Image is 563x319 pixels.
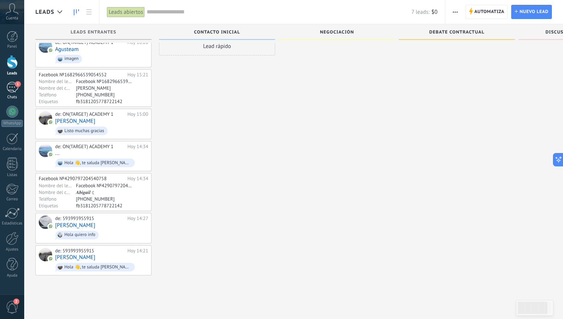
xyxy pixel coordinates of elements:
[83,5,95,19] a: Lista
[55,111,125,117] div: de: ON(TARGET) ACADEMY 1
[76,92,134,98] div: +593995543287
[283,30,391,36] div: Negociación
[39,111,52,125] div: Alex
[55,222,95,229] a: [PERSON_NAME]
[48,152,53,157] img: com.amocrm.amocrmwa.svg
[1,95,23,100] div: Chats
[39,30,148,36] div: Leads Entrantes
[127,39,148,45] div: Hoy 16:28
[13,299,19,304] span: 2
[127,144,148,150] div: Hoy 14:34
[39,176,125,182] div: Facebook №4290797204540758
[76,202,134,208] div: fb3181205778722142
[64,265,131,270] div: Hola 👋, te saluda [PERSON_NAME](Target) Academy. Nos [PERSON_NAME] que te interesa nuestro *Siste...
[1,197,23,202] div: Correo
[6,16,18,21] span: Cuenta
[39,85,76,91] div: Nombre del contacto
[127,216,148,221] div: Hoy 14:27
[55,46,79,52] a: Agusteam
[127,176,148,182] div: Hoy 14:34
[55,216,125,221] div: de: 593993955915
[55,144,125,150] div: de: ON(TARGET) ACADEMY 1
[1,147,23,151] div: Calendario
[39,72,125,78] div: Facebook №1682966539054552
[55,118,95,124] a: [PERSON_NAME]
[48,48,53,53] img: com.amocrm.amocrmwa.svg
[35,9,54,16] span: Leads
[1,71,23,76] div: Leads
[55,150,60,156] a: ...
[107,7,145,17] div: Leads abiertos
[71,30,117,35] span: Leads Entrantes
[64,232,95,237] div: Hola quiero info
[70,5,83,19] a: Leads
[39,39,52,53] div: Agusteam
[76,182,134,188] div: Facebook №4290797204540758
[55,254,95,261] a: [PERSON_NAME]
[64,128,104,134] div: Listo muchas gracias
[127,248,148,254] div: Hoy 14:21
[15,81,21,87] span: 1
[76,85,134,91] div: Kevin Reascos
[55,248,125,254] div: de: 593993955915
[48,119,53,125] img: com.amocrm.amocrmwa.svg
[127,72,148,78] div: Hoy 15:21
[163,30,271,36] div: Contacto inicial
[39,202,76,208] div: Etiquetas
[39,92,76,98] div: Teléfono
[76,78,134,84] div: Facebook №1682966539054552
[39,182,76,188] div: Nombre del lead
[76,98,134,104] div: fb3181205778722142
[1,173,23,178] div: Listas
[432,9,438,16] span: $0
[1,247,23,252] div: Ajustes
[48,224,53,229] img: com.amocrm.amocrmwa.svg
[76,189,134,195] div: 𝑨𝒃𝒊𝒈𝒂𝒊𝒍 ☾
[1,44,23,49] div: Panel
[39,78,76,84] div: Nombre del lead
[429,30,484,35] span: Debate contractual
[320,30,354,35] span: Negociación
[411,9,429,16] span: 7 leads:
[48,256,53,261] img: com.amocrm.amocrmwa.svg
[76,196,134,202] div: +593969086662
[474,5,505,19] span: Automatiza
[39,216,52,229] div: Santiago David Hidrovo
[127,111,148,117] div: Hoy 15:00
[450,5,461,19] button: Más
[39,248,52,261] div: Liliana
[1,120,23,127] div: WhatsApp
[465,5,508,19] a: Automatiza
[64,160,131,166] div: Hola 👋, te saluda [PERSON_NAME](Target) Academy. Nos [PERSON_NAME] que te interesa nuestro *Siste...
[39,98,76,104] div: Etiquetas
[39,196,76,202] div: Teléfono
[1,221,23,226] div: Estadísticas
[194,30,240,35] span: Contacto inicial
[159,37,275,55] div: Lead rápido
[1,273,23,278] div: Ayuda
[403,30,511,36] div: Debate contractual
[39,189,76,195] div: Nombre del contacto
[511,5,552,19] a: Nuevo lead
[519,5,548,19] span: Nuevo lead
[64,56,79,61] div: imagen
